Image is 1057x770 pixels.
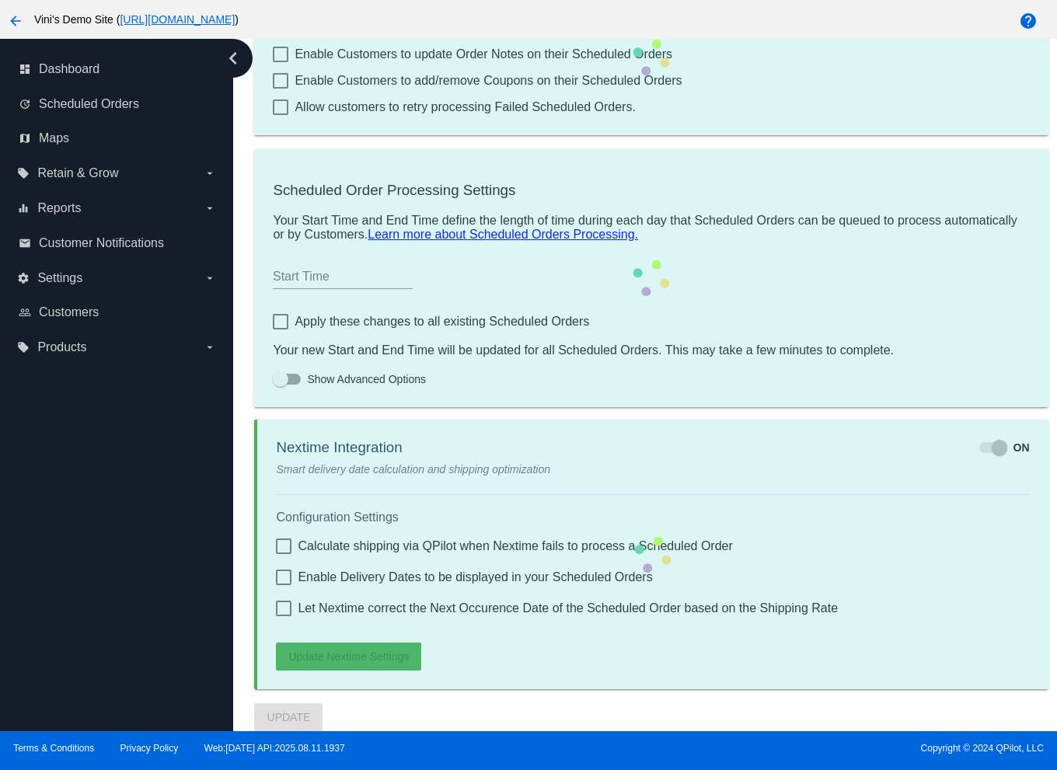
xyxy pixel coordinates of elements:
a: dashboard Dashboard [19,57,216,82]
i: local_offer [17,167,30,179]
span: Copyright © 2024 QPilot, LLC [542,743,1044,754]
span: Scheduled Orders [39,97,139,111]
span: Customer Notifications [39,236,164,250]
span: Update [267,711,311,723]
i: settings [17,272,30,284]
span: Reports [37,201,81,215]
a: update Scheduled Orders [19,92,216,117]
i: update [19,98,31,110]
mat-icon: arrow_back [6,12,25,30]
span: Products [37,340,86,354]
i: email [19,237,31,249]
a: [URL][DOMAIN_NAME] [120,13,235,26]
i: equalizer [17,202,30,214]
a: Privacy Policy [120,743,179,754]
i: arrow_drop_down [204,341,216,354]
span: Vini's Demo Site ( ) [34,13,239,26]
span: Dashboard [39,62,99,76]
a: email Customer Notifications [19,231,216,256]
span: Customers [39,305,99,319]
span: Retain & Grow [37,166,118,180]
span: Maps [39,131,69,145]
a: Terms & Conditions [13,743,94,754]
i: dashboard [19,63,31,75]
i: arrow_drop_down [204,272,216,284]
i: map [19,132,31,145]
a: map Maps [19,126,216,151]
button: Update [254,703,323,731]
i: local_offer [17,341,30,354]
span: Settings [37,271,82,285]
a: people_outline Customers [19,300,216,325]
i: people_outline [19,306,31,319]
i: chevron_left [221,46,246,71]
i: arrow_drop_down [204,202,216,214]
a: Web:[DATE] API:2025.08.11.1937 [204,743,345,754]
mat-icon: help [1019,12,1038,30]
i: arrow_drop_down [204,167,216,179]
